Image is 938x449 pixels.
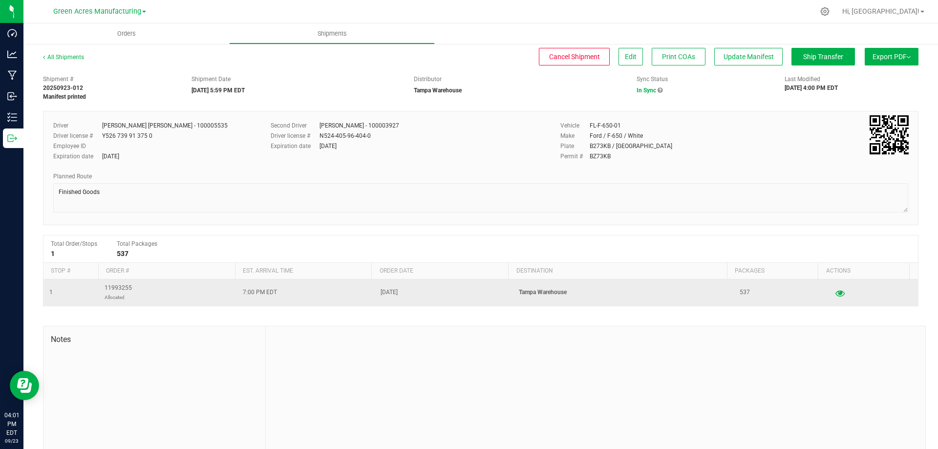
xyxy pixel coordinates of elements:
strong: Manifest printed [43,93,86,100]
button: Update Manifest [714,48,783,65]
label: Expiration date [53,152,102,161]
strong: 20250923-012 [43,85,83,91]
button: Ship Transfer [791,48,855,65]
p: 04:01 PM EDT [4,411,19,437]
inline-svg: Inbound [7,91,17,101]
div: Manage settings [819,7,831,16]
div: N524-405-96-404-0 [320,131,371,140]
strong: Tampa Warehouse [414,87,462,94]
span: Orders [104,29,149,38]
span: 537 [740,288,750,297]
span: Edit [625,53,637,61]
span: Notes [51,334,258,345]
span: [DATE] [381,288,398,297]
span: 7:00 PM EDT [243,288,277,297]
th: Packages [727,263,818,279]
inline-svg: Inventory [7,112,17,122]
th: Destination [508,263,727,279]
span: Planned Route [53,173,92,180]
label: Distributor [414,75,442,84]
label: Permit # [560,152,590,161]
div: FL-F-650-01 [590,121,621,130]
th: Actions [818,263,909,279]
label: Second Driver [271,121,320,130]
a: Shipments [229,23,435,44]
button: Edit [618,48,643,65]
span: Shipments [304,29,360,38]
label: Vehicle [560,121,590,130]
th: Order # [98,263,235,279]
span: Print COAs [662,53,695,61]
div: [PERSON_NAME] - 100003927 [320,121,399,130]
button: Cancel Shipment [539,48,610,65]
label: Expiration date [271,142,320,150]
label: Last Modified [785,75,820,84]
label: Sync Status [637,75,668,84]
button: Export PDF [865,48,918,65]
label: Make [560,131,590,140]
strong: 1 [51,250,55,257]
label: Employee ID [53,142,102,150]
label: Driver [53,121,102,130]
button: Print COAs [652,48,705,65]
div: [PERSON_NAME] [PERSON_NAME] - 100005535 [102,121,228,130]
span: 1 [49,288,53,297]
p: Allocated [105,293,132,302]
span: 11993255 [105,283,132,302]
iframe: Resource center [10,371,39,400]
span: Total Order/Stops [51,240,97,247]
label: Driver license # [53,131,102,140]
div: [DATE] [320,142,337,150]
div: B273KB / [GEOGRAPHIC_DATA] [590,142,672,150]
inline-svg: Manufacturing [7,70,17,80]
inline-svg: Outbound [7,133,17,143]
strong: [DATE] 4:00 PM EDT [785,85,838,91]
label: Plate [560,142,590,150]
inline-svg: Analytics [7,49,17,59]
th: Est. arrival time [235,263,372,279]
strong: 537 [117,250,128,257]
span: Green Acres Manufacturing [53,7,141,16]
span: Update Manifest [724,53,774,61]
div: Ford / F-650 / White [590,131,643,140]
span: Cancel Shipment [549,53,600,61]
label: Shipment Date [192,75,231,84]
p: Tampa Warehouse [519,288,728,297]
qrcode: 20250923-012 [870,115,909,154]
div: Y526 739 91 375 0 [102,131,152,140]
inline-svg: Dashboard [7,28,17,38]
span: Export PDF [873,53,911,61]
label: Driver license # [271,131,320,140]
th: Order date [371,263,508,279]
p: 09/23 [4,437,19,445]
span: Ship Transfer [803,53,843,61]
a: Orders [23,23,229,44]
th: Stop # [43,263,98,279]
span: Total Packages [117,240,157,247]
div: BZ73KB [590,152,611,161]
span: In Sync [637,87,656,94]
a: All Shipments [43,54,84,61]
img: Scan me! [870,115,909,154]
strong: [DATE] 5:59 PM EDT [192,87,245,94]
div: [DATE] [102,152,119,161]
span: Hi, [GEOGRAPHIC_DATA]! [842,7,919,15]
span: Shipment # [43,75,177,84]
